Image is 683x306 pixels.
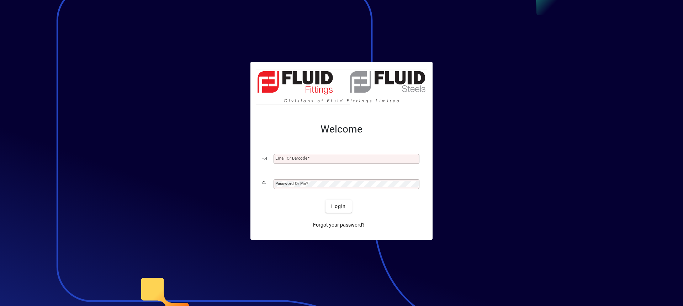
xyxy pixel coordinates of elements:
[313,221,365,229] span: Forgot your password?
[331,203,346,210] span: Login
[275,181,306,186] mat-label: Password or Pin
[325,200,351,213] button: Login
[275,156,307,161] mat-label: Email or Barcode
[310,218,367,231] a: Forgot your password?
[262,123,421,135] h2: Welcome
